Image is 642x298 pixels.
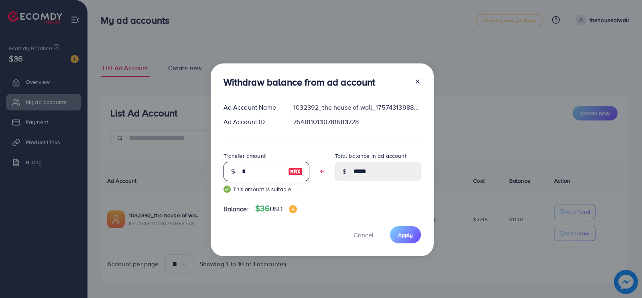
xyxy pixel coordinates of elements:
[255,204,297,214] h4: $36
[289,205,297,213] img: image
[390,226,421,243] button: Apply
[287,103,427,112] div: 1032392_the house of wall_1757431398893
[217,117,287,127] div: Ad Account ID
[223,186,231,193] img: guide
[217,103,287,112] div: Ad Account Name
[223,76,376,88] h3: Withdraw balance from ad account
[223,152,266,160] label: Transfer amount
[270,204,282,213] span: USD
[287,117,427,127] div: 7548110130781683728
[223,185,309,193] small: This amount is suitable
[335,152,406,160] label: Total balance in ad account
[354,231,374,239] span: Cancel
[223,204,249,214] span: Balance:
[288,167,303,176] img: image
[343,226,384,243] button: Cancel
[398,231,413,239] span: Apply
